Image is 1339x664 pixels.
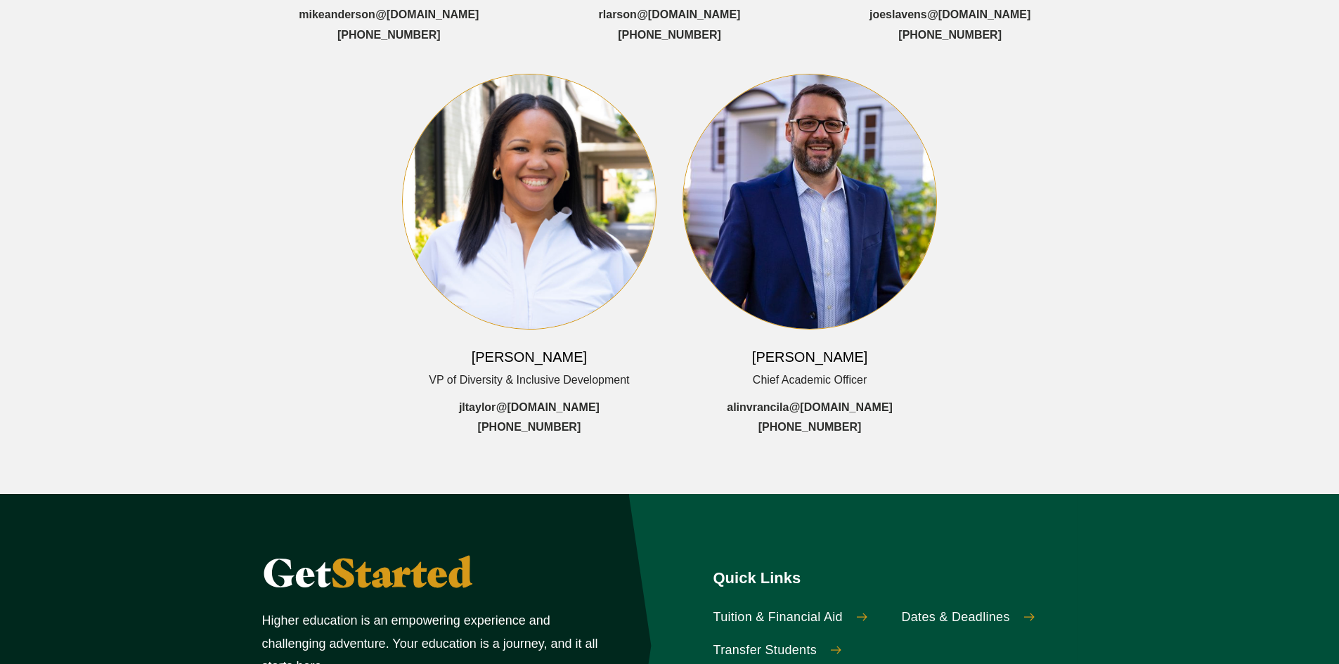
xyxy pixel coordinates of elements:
a: [PHONE_NUMBER] [618,25,721,46]
span: Dates & Deadlines [902,610,1010,625]
a: joeslavens @[DOMAIN_NAME] [869,5,1030,25]
h6: [PERSON_NAME] [752,347,867,367]
span: mikeanderson [299,5,375,25]
span: @[DOMAIN_NAME] [789,398,893,418]
span: Chief Academic Officer [753,370,867,391]
span: @[DOMAIN_NAME] [375,5,479,25]
span: jltaylor [459,398,496,418]
span: @[DOMAIN_NAME] [927,5,1030,25]
span: @[DOMAIN_NAME] [637,5,740,25]
span: Started [331,548,472,597]
span: Transfer Students [713,643,817,658]
span: joeslavens [869,5,927,25]
a: [PHONE_NUMBER] [758,417,862,438]
span: VP of Diversity & Inclusive Development [429,370,629,391]
a: jltaylor @[DOMAIN_NAME] [459,398,600,418]
a: alinvrancila @[DOMAIN_NAME] [727,398,893,418]
span: @[DOMAIN_NAME] [496,398,600,418]
a: rlarson @[DOMAIN_NAME] [599,5,741,25]
h5: Quick Links [713,568,1078,589]
a: Tuition & Financial Aid [713,610,889,625]
img: Staff Headshot Alin Vrancila Online [683,74,936,329]
span: rlarson [599,5,637,25]
a: [PHONE_NUMBER] [337,25,441,46]
a: [PHONE_NUMBER] [478,417,581,438]
a: [PHONE_NUMBER] [898,25,1002,46]
a: Transfer Students [713,643,889,658]
h6: [PERSON_NAME] [472,347,587,367]
span: alinvrancila [727,398,789,418]
span: Tuition & Financial Aid [713,610,843,625]
a: mikeanderson @[DOMAIN_NAME] [299,5,479,25]
img: JessicaTaylorHeadshot [403,74,656,329]
h2: Get [262,550,601,595]
a: Dates & Deadlines [902,610,1078,625]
